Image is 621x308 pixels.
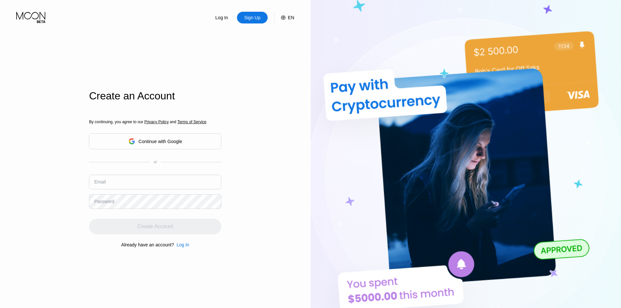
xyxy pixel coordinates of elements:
div: Sign Up [244,14,261,21]
div: Log In [177,242,189,247]
div: Already have an account? [121,242,174,247]
span: Terms of Service [177,120,206,124]
div: Continue with Google [89,133,221,149]
div: EN [288,15,294,20]
div: Sign Up [237,12,268,23]
div: Password [94,199,114,204]
div: Log In [215,14,229,21]
span: and [169,120,177,124]
div: Email [94,179,106,184]
div: Log In [174,242,189,247]
div: or [154,160,157,164]
span: Privacy Policy [144,120,169,124]
div: Create an Account [89,90,221,102]
div: Continue with Google [139,139,182,144]
div: EN [274,12,294,23]
div: By continuing, you agree to our [89,120,221,124]
div: Log In [206,12,237,23]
